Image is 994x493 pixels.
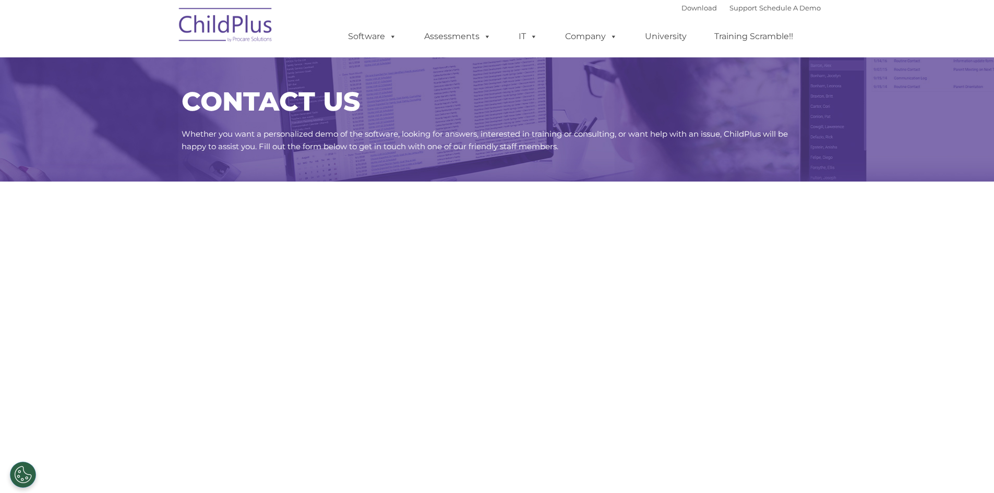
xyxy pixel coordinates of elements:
[681,4,821,12] font: |
[414,26,501,47] a: Assessments
[338,26,407,47] a: Software
[555,26,628,47] a: Company
[634,26,697,47] a: University
[704,26,804,47] a: Training Scramble!!
[174,1,278,53] img: ChildPlus by Procare Solutions
[681,4,717,12] a: Download
[182,129,788,151] span: Whether you want a personalized demo of the software, looking for answers, interested in training...
[182,86,360,117] span: CONTACT US
[759,4,821,12] a: Schedule A Demo
[10,462,36,488] button: Cookies Settings
[508,26,548,47] a: IT
[729,4,757,12] a: Support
